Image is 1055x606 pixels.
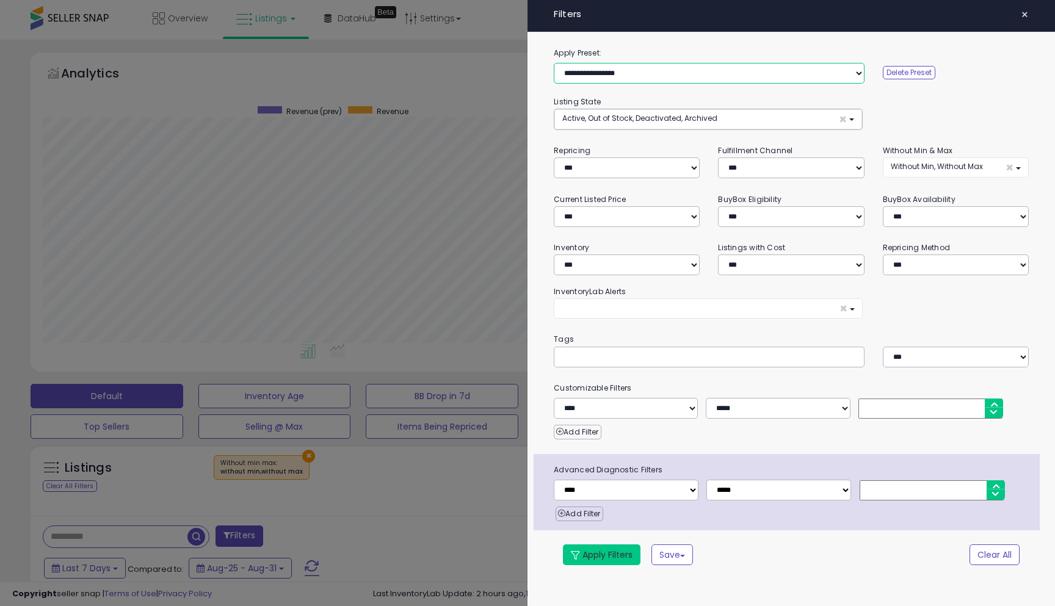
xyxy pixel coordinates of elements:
[554,109,861,129] button: Active, Out of Stock, Deactivated, Archived ×
[651,544,693,565] button: Save
[554,194,626,204] small: Current Listed Price
[554,9,1029,20] h4: Filters
[883,157,1029,178] button: Without Min, Without Max ×
[545,463,1040,477] span: Advanced Diagnostic Filters
[883,66,935,79] button: Delete Preset
[554,145,590,156] small: Repricing
[554,242,589,253] small: Inventory
[1006,161,1013,174] span: ×
[1016,6,1034,23] button: ×
[554,298,862,319] button: ×
[554,96,601,107] small: Listing State
[839,113,847,126] span: ×
[718,194,781,204] small: BuyBox Eligibility
[883,145,953,156] small: Without Min & Max
[554,286,626,297] small: InventoryLab Alerts
[883,194,955,204] small: BuyBox Availability
[1021,6,1029,23] span: ×
[562,113,717,123] span: Active, Out of Stock, Deactivated, Archived
[718,242,785,253] small: Listings with Cost
[554,425,601,439] button: Add Filter
[891,161,983,171] span: Without Min, Without Max
[883,242,951,253] small: Repricing Method
[718,145,792,156] small: Fulfillment Channel
[556,507,603,521] button: Add Filter
[970,544,1020,565] button: Clear All
[545,381,1038,395] small: Customizable Filters
[563,544,640,565] button: Apply Filters
[545,333,1038,346] small: Tags
[545,46,1038,60] label: Apply Preset:
[839,302,847,315] span: ×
